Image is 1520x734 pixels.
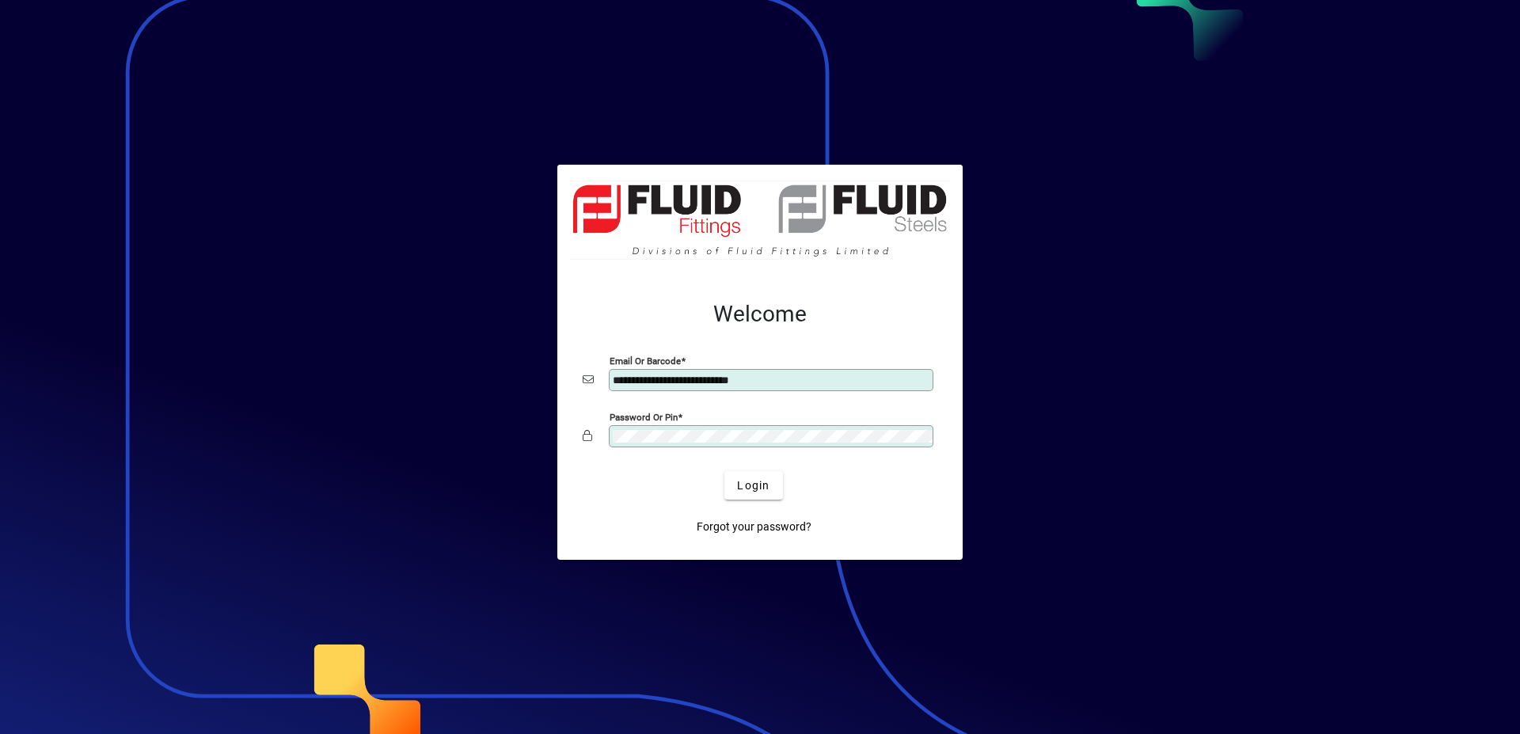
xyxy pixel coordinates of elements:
a: Forgot your password? [690,512,818,541]
h2: Welcome [583,301,937,328]
mat-label: Password or Pin [610,412,678,423]
mat-label: Email or Barcode [610,356,681,367]
button: Login [724,471,782,500]
span: Login [737,477,769,494]
span: Forgot your password? [697,519,811,535]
